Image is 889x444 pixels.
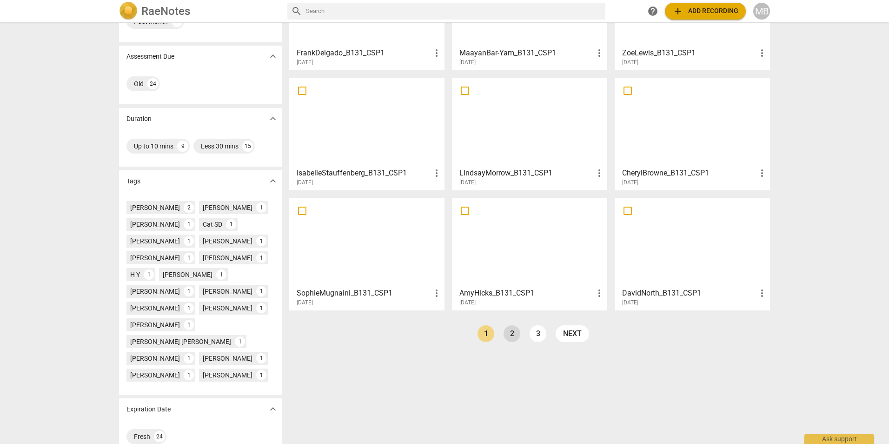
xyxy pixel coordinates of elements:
[256,353,266,363] div: 1
[266,174,280,188] button: Show more
[267,175,279,187] span: expand_more
[141,5,190,18] h2: RaeNotes
[266,402,280,416] button: Show more
[297,168,431,179] h3: IsabelleStauffenberg_B131_CSP1
[478,325,494,342] a: Page 1 is your current page
[163,270,212,279] div: [PERSON_NAME]
[130,320,180,330] div: [PERSON_NAME]
[119,2,280,20] a: LogoRaeNotes
[431,47,442,59] span: more_vert
[235,336,245,347] div: 1
[256,202,266,213] div: 1
[203,287,252,296] div: [PERSON_NAME]
[594,47,605,59] span: more_vert
[256,253,266,263] div: 1
[130,270,140,279] div: H Y
[594,288,605,299] span: more_vert
[292,201,441,306] a: SophieMugnaini_B131_CSP1[DATE]
[184,303,194,313] div: 1
[154,431,165,442] div: 24
[147,78,159,89] div: 24
[130,253,180,262] div: [PERSON_NAME]
[119,2,138,20] img: Logo
[256,303,266,313] div: 1
[297,47,431,59] h3: FrankDelgado_B131_CSP1
[184,236,194,246] div: 1
[622,288,756,299] h3: DavidNorth_B131_CSP1
[184,219,194,229] div: 1
[203,253,252,262] div: [PERSON_NAME]
[647,6,658,17] span: help
[804,434,874,444] div: Ask support
[622,47,756,59] h3: ZoeLewis_B131_CSP1
[459,299,476,307] span: [DATE]
[431,168,442,179] span: more_vert
[130,287,180,296] div: [PERSON_NAME]
[203,354,252,363] div: [PERSON_NAME]
[556,325,589,342] a: next
[126,404,171,414] p: Expiration Date
[130,203,180,212] div: [PERSON_NAME]
[431,288,442,299] span: more_vert
[753,3,770,20] button: MB
[672,6,683,17] span: add
[130,303,180,313] div: [PERSON_NAME]
[134,141,173,151] div: Up to 10 mins
[201,141,239,151] div: Less 30 mins
[126,114,152,124] p: Duration
[756,47,768,59] span: more_vert
[267,51,279,62] span: expand_more
[622,168,756,179] h3: CherylBrowne_B131_CSP1
[297,288,431,299] h3: SophieMugnaini_B131_CSP1
[618,201,767,306] a: DavidNorth_B131_CSP1[DATE]
[203,303,252,313] div: [PERSON_NAME]
[203,203,252,212] div: [PERSON_NAME]
[459,288,594,299] h3: AmyHicks_B131_CSP1
[291,6,302,17] span: search
[184,370,194,380] div: 1
[306,4,602,19] input: Search
[756,288,768,299] span: more_vert
[297,299,313,307] span: [DATE]
[242,141,253,152] div: 15
[226,219,236,229] div: 1
[530,325,546,342] a: Page 3
[216,269,226,280] div: 1
[297,59,313,67] span: [DATE]
[203,220,222,229] div: Cat SD
[130,337,231,346] div: [PERSON_NAME] [PERSON_NAME]
[756,168,768,179] span: more_vert
[126,176,140,186] p: Tags
[126,52,174,61] p: Assessment Due
[644,3,661,20] a: Help
[256,370,266,380] div: 1
[455,81,604,186] a: LindsayMorrow_B131_CSP1[DATE]
[622,59,638,67] span: [DATE]
[130,354,180,363] div: [PERSON_NAME]
[134,432,150,441] div: Fresh
[184,253,194,263] div: 1
[266,112,280,126] button: Show more
[130,370,180,380] div: [PERSON_NAME]
[256,286,266,296] div: 1
[130,220,180,229] div: [PERSON_NAME]
[184,286,194,296] div: 1
[177,141,188,152] div: 9
[292,81,441,186] a: IsabelleStauffenberg_B131_CSP1[DATE]
[618,81,767,186] a: CherylBrowne_B131_CSP1[DATE]
[672,6,738,17] span: Add recording
[459,168,594,179] h3: LindsayMorrow_B131_CSP1
[622,299,638,307] span: [DATE]
[266,49,280,63] button: Show more
[184,202,194,213] div: 2
[203,370,252,380] div: [PERSON_NAME]
[297,179,313,187] span: [DATE]
[665,3,746,20] button: Upload
[459,59,476,67] span: [DATE]
[594,168,605,179] span: more_vert
[622,179,638,187] span: [DATE]
[459,179,476,187] span: [DATE]
[459,47,594,59] h3: MaayanBar-Yam_B131_CSP1
[130,236,180,246] div: [PERSON_NAME]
